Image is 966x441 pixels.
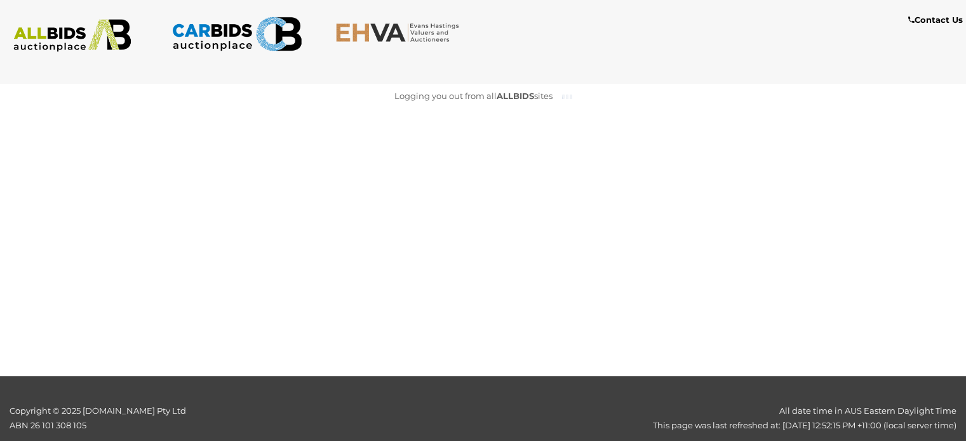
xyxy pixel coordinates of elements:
img: EHVA.com.au [335,22,466,43]
a: Contact Us [908,13,966,27]
img: CARBIDS.com.au [171,13,302,55]
img: small-loading.gif [562,93,572,100]
b: ALLBIDS [497,91,534,101]
div: All date time in AUS Eastern Daylight Time This page was last refreshed at: [DATE] 12:52:15 PM +1... [241,404,966,433]
b: Contact Us [908,15,963,25]
img: ALLBIDS.com.au [7,19,138,52]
